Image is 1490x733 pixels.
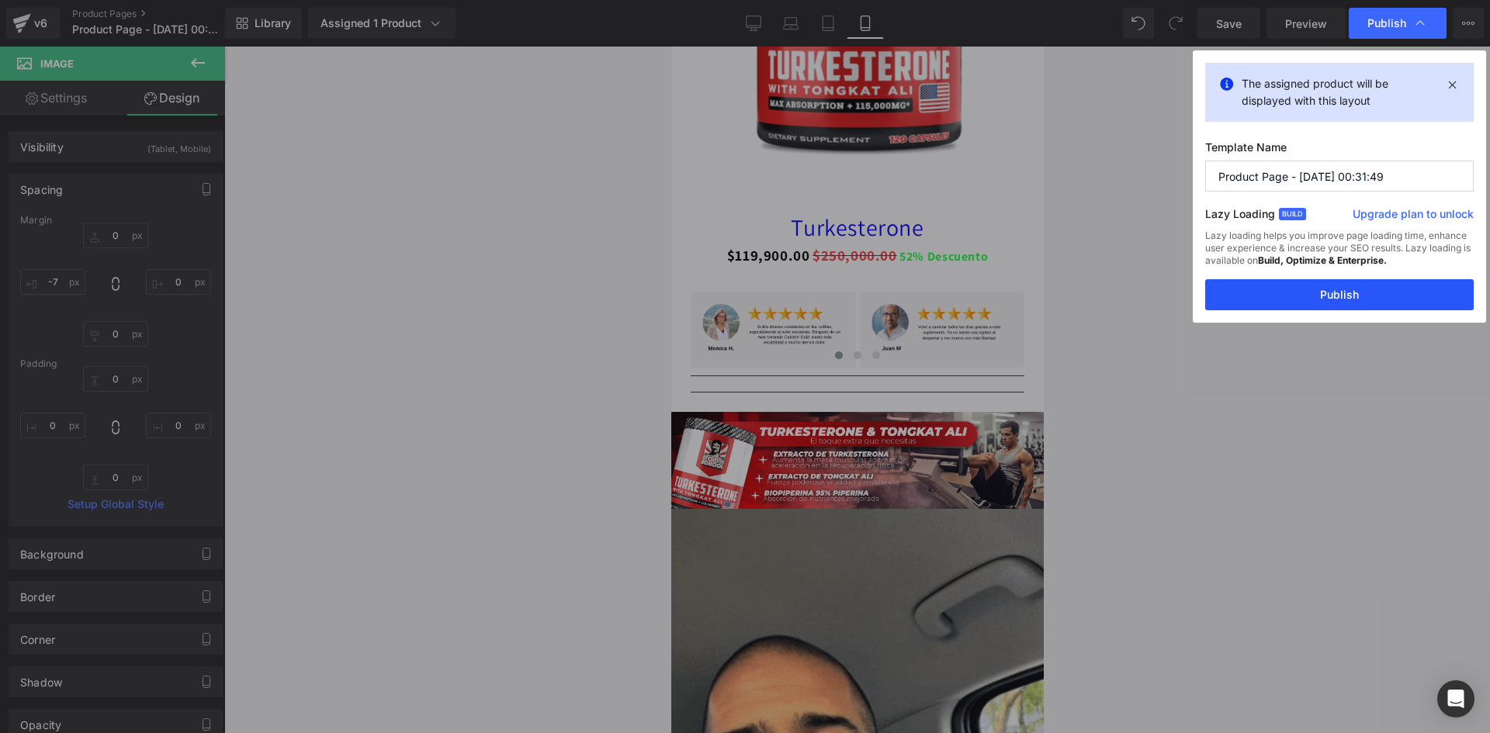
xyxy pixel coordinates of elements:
[256,202,317,218] span: Descuento
[56,195,139,222] span: $119,900.00
[1242,75,1437,109] p: The assigned product will be displayed with this layout
[1367,16,1406,30] span: Publish
[1205,140,1474,161] label: Template Name
[228,202,253,218] span: 52%
[1205,204,1275,230] label: Lazy Loading
[1353,206,1474,228] a: Upgrade plan to unlock
[120,167,252,195] a: Turkesterone
[1279,208,1306,220] span: Build
[1205,279,1474,310] button: Publish
[1437,680,1474,717] div: Open Intercom Messenger
[1258,254,1387,266] strong: Build, Optimize & Enterprise.
[141,199,226,218] span: $250,000.00
[1205,230,1474,279] div: Lazy loading helps you improve page loading time, enhance user experience & increase your SEO res...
